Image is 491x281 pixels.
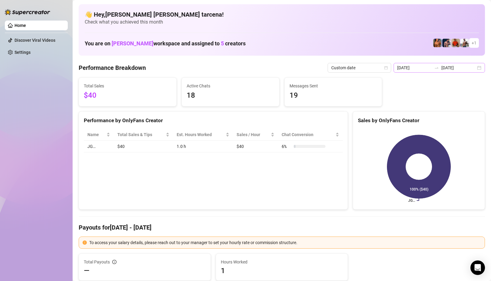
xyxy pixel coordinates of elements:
span: — [84,266,90,276]
span: Active Chats [187,83,274,89]
input: Start date [397,64,432,71]
span: Name [87,131,105,138]
a: Settings [15,50,31,55]
img: JUSTIN [460,39,469,47]
div: Est. Hours Worked [177,131,224,138]
th: Total Sales & Tips [114,129,173,141]
span: 6 % [282,143,291,150]
h4: 👋 Hey, [PERSON_NAME] [PERSON_NAME] tarcena ! [85,10,479,19]
input: End date [441,64,476,71]
span: 19 [290,90,377,101]
img: Justin [451,39,460,47]
span: + 1 [472,40,476,46]
span: Hours Worked [221,259,343,265]
a: Discover Viral Videos [15,38,55,43]
span: Total Sales [84,83,172,89]
span: Sales / Hour [237,131,270,138]
th: Chat Conversion [278,129,343,141]
a: Home [15,23,26,28]
h4: Performance Breakdown [79,64,146,72]
span: Total Sales & Tips [117,131,165,138]
span: Messages Sent [290,83,377,89]
td: JG… [84,141,114,152]
div: To access your salary details, please reach out to your manager to set your hourly rate or commis... [89,239,481,246]
span: Custom date [331,63,388,72]
span: Total Payouts [84,259,110,265]
span: to [434,65,439,70]
img: JG [433,39,442,47]
span: exclamation-circle [83,240,87,245]
td: $40 [114,141,173,152]
div: Performance by OnlyFans Creator [84,116,343,125]
span: [PERSON_NAME] [112,40,153,47]
span: swap-right [434,65,439,70]
img: Axel [442,39,451,47]
h4: Payouts for [DATE] - [DATE] [79,223,485,232]
th: Sales / Hour [233,129,278,141]
span: 18 [187,90,274,101]
th: Name [84,129,114,141]
td: $40 [233,141,278,152]
span: calendar [384,66,388,70]
span: $40 [84,90,172,101]
td: 1.0 h [173,141,233,152]
span: Chat Conversion [282,131,334,138]
h1: You are on workspace and assigned to creators [85,40,246,47]
div: Open Intercom Messenger [470,260,485,275]
div: Sales by OnlyFans Creator [358,116,480,125]
img: logo-BBDzfeDw.svg [5,9,50,15]
span: Check what you achieved this month [85,19,479,25]
span: 1 [221,266,343,276]
text: JG… [408,198,415,203]
span: info-circle [112,260,116,264]
span: 5 [221,40,224,47]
